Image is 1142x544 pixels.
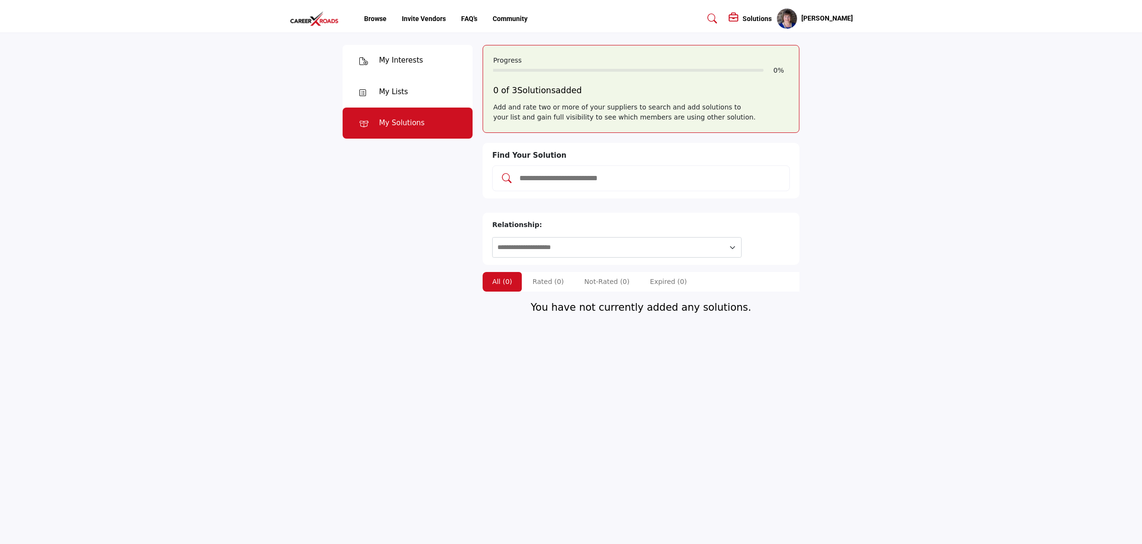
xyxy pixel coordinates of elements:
a: Invite Vendors [402,15,446,22]
div: Solutions [729,13,772,24]
input: Add and rate your solutions [518,172,783,185]
h5: [PERSON_NAME] [801,14,853,23]
li: All (0) [483,272,522,292]
li: Not-Rated (0) [575,272,639,292]
div: Progress [493,55,789,65]
button: Show hide supplier dropdown [776,8,797,29]
b: Relationship: [492,221,542,228]
a: Community [493,15,528,22]
div: My Interests [379,55,423,66]
img: site Logo [290,11,344,27]
h4: You have not currently added any solutions. [483,302,799,314]
div: Add and rate two or more of your suppliers to search and add solutions to your list and gain full... [493,102,789,122]
a: Search [698,11,723,26]
span: Solutions [517,86,555,95]
span: % [777,66,784,74]
div: My Solutions [379,118,425,129]
div: My Lists [379,87,408,98]
span: 0 [774,66,778,74]
h5: 0 of 3 added [493,86,789,96]
a: FAQ's [461,15,477,22]
a: Browse [364,15,387,22]
li: Expired (0) [640,272,696,292]
li: Rated (0) [523,272,573,292]
h5: Solutions [743,14,772,23]
label: Find Your Solution [492,150,566,161]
